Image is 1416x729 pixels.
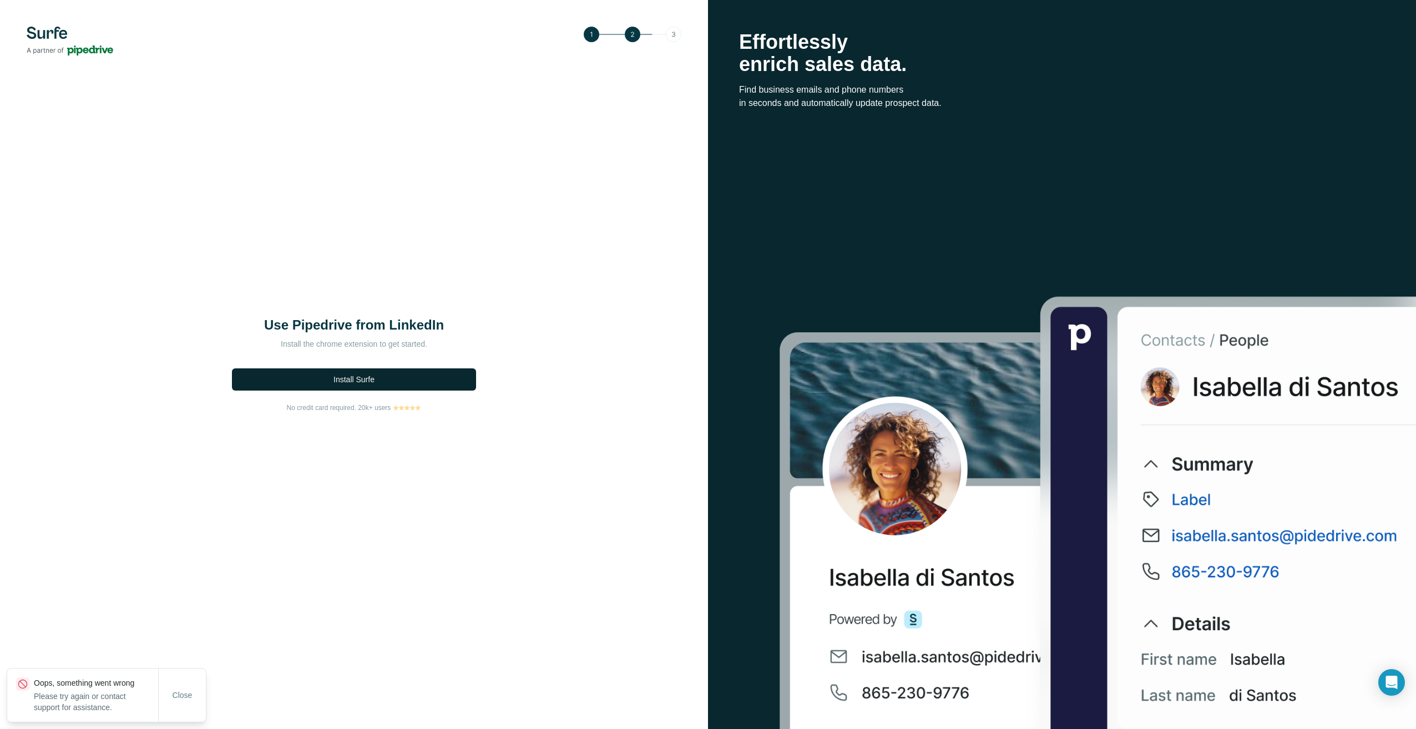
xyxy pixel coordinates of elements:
[739,97,1385,110] p: in seconds and automatically update prospect data.
[243,338,465,350] p: Install the chrome extension to get started.
[333,374,375,385] span: Install Surfe
[232,368,476,391] button: Install Surfe
[173,690,193,701] span: Close
[34,691,158,713] p: Please try again or contact support for assistance.
[779,294,1416,729] img: Surfe Stock Photo - Selling good vibes
[165,685,200,705] button: Close
[1378,669,1405,696] div: Open Intercom Messenger
[739,83,1385,97] p: Find business emails and phone numbers
[739,53,1385,75] p: enrich sales data.
[27,27,113,55] img: Surfe's logo
[739,31,1385,53] p: Effortlessly
[243,316,465,334] h1: Use Pipedrive from LinkedIn
[584,27,681,42] img: Step 2
[34,677,158,688] p: Oops, something went wrong
[287,403,391,413] span: No credit card required. 20k+ users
